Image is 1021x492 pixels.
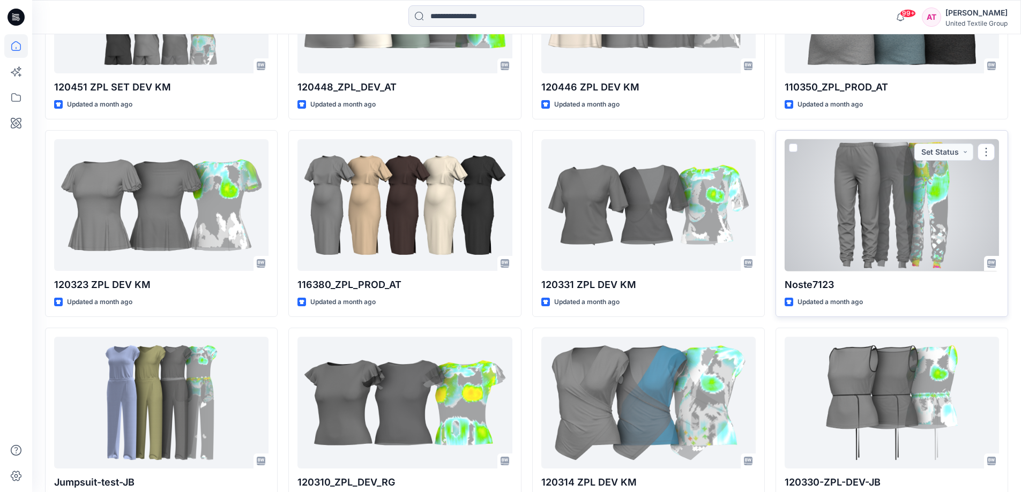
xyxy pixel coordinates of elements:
p: 120448_ZPL_DEV_AT [297,80,512,95]
p: 120331 ZPL DEV KM [541,277,756,292]
p: 116380_ZPL_PROD_AT [297,277,512,292]
p: Updated a month ago [310,99,376,110]
span: 99+ [900,9,916,18]
div: [PERSON_NAME] [945,6,1008,19]
a: 120310_ZPL_DEV_RG [297,337,512,469]
p: Updated a month ago [798,99,863,110]
p: 120323 ZPL DEV KM [54,277,269,292]
p: 120330-ZPL-DEV-JB [785,475,999,490]
a: 120314 ZPL DEV KM [541,337,756,469]
p: 120446 ZPL DEV KM [541,80,756,95]
a: Jumpsuit-test-JB [54,337,269,469]
p: 120314 ZPL DEV KM [541,475,756,490]
p: 120451 ZPL SET DEV KM [54,80,269,95]
a: 120330-ZPL-DEV-JB [785,337,999,469]
a: Noste7123 [785,139,999,271]
a: 116380_ZPL_PROD_AT [297,139,512,271]
p: 110350_ZPL_PROD_AT [785,80,999,95]
div: United Textile Group [945,19,1008,27]
p: Updated a month ago [67,99,132,110]
p: Updated a month ago [554,99,620,110]
p: Jumpsuit-test-JB [54,475,269,490]
p: Updated a month ago [798,297,863,308]
a: 120323 ZPL DEV KM [54,139,269,271]
p: Noste7123 [785,277,999,292]
p: Updated a month ago [554,297,620,308]
p: Updated a month ago [67,297,132,308]
a: 120331 ZPL DEV KM [541,139,756,271]
p: 120310_ZPL_DEV_RG [297,475,512,490]
p: Updated a month ago [310,297,376,308]
div: AT [922,7,941,27]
